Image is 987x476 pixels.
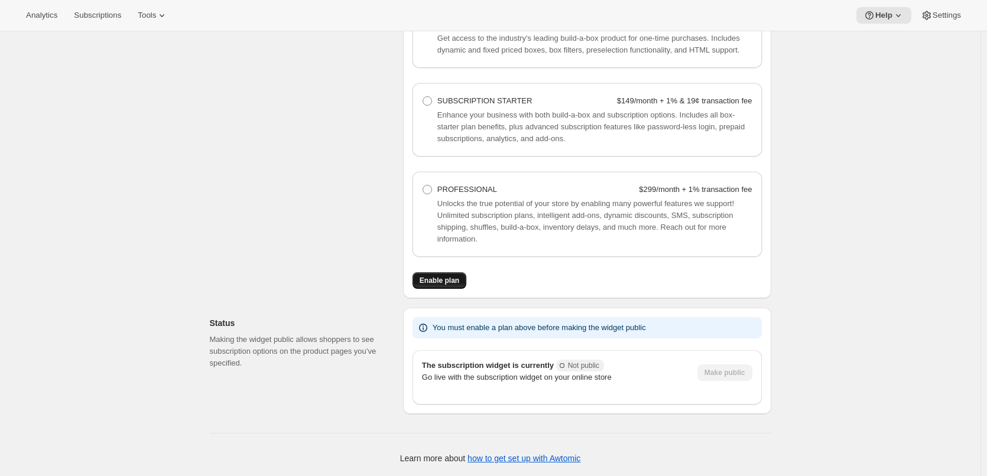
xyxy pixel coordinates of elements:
[433,322,646,334] p: You must enable a plan above before making the widget public
[422,371,688,383] p: Go live with the subscription widget on your online store
[437,96,533,105] span: SUBSCRIPTION STARTER
[933,11,961,20] span: Settings
[467,454,580,463] a: how to get set up with Awtomic
[639,185,752,194] strong: $299/month + 1% transaction fee
[437,185,497,194] span: PROFESSIONAL
[138,11,156,20] span: Tools
[67,7,128,24] button: Subscriptions
[437,110,745,143] span: Enhance your business with both build-a-box and subscription options. Includes all box-starter pl...
[437,199,734,243] span: Unlocks the true potential of your store by enabling many powerful features we support! Unlimited...
[210,334,384,369] p: Making the widget public allows shoppers to see subscription options on the product pages you’ve ...
[131,7,175,24] button: Tools
[437,34,740,54] span: Get access to the industry's leading build-a-box product for one-time purchases. Includes dynamic...
[617,96,752,105] strong: $149/month + 1% & 19¢ transaction fee
[210,317,384,329] h2: Status
[413,272,466,289] button: Enable plan
[26,11,57,20] span: Analytics
[420,276,459,285] span: Enable plan
[914,7,968,24] button: Settings
[856,7,911,24] button: Help
[568,361,599,370] span: Not public
[400,452,581,464] p: Learn more about
[19,7,64,24] button: Analytics
[422,361,604,370] span: The subscription widget is currently
[875,11,892,20] span: Help
[74,11,121,20] span: Subscriptions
